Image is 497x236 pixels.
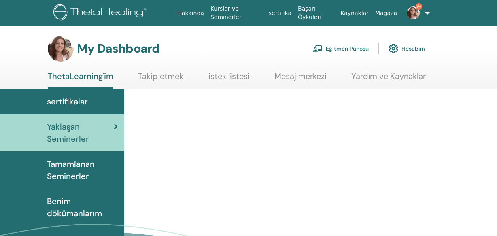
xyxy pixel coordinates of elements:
[47,96,88,108] span: sertifikalar
[48,36,74,62] img: default.jpg
[174,6,207,21] a: Hakkında
[138,71,183,87] a: Takip etmek
[47,195,118,219] span: Benim dökümanlarım
[47,121,114,145] span: Yaklaşan Seminerler
[313,45,323,52] img: chalkboard-teacher.svg
[265,6,295,21] a: sertifika
[47,158,118,182] span: Tamamlanan Seminerler
[313,40,369,57] a: Eğitmen Panosu
[389,42,398,55] img: cog.svg
[208,71,250,87] a: istek listesi
[416,3,422,10] span: 9+
[53,4,150,22] img: logo.png
[351,71,426,87] a: Yardım ve Kaynaklar
[207,1,265,25] a: Kurslar ve Seminerler
[48,71,113,89] a: ThetaLearning'im
[77,41,159,56] h3: My Dashboard
[274,71,327,87] a: Mesaj merkezi
[295,1,337,25] a: Başarı Öyküleri
[337,6,372,21] a: Kaynaklar
[407,6,420,19] img: default.jpg
[389,40,425,57] a: Hesabım
[372,6,400,21] a: Mağaza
